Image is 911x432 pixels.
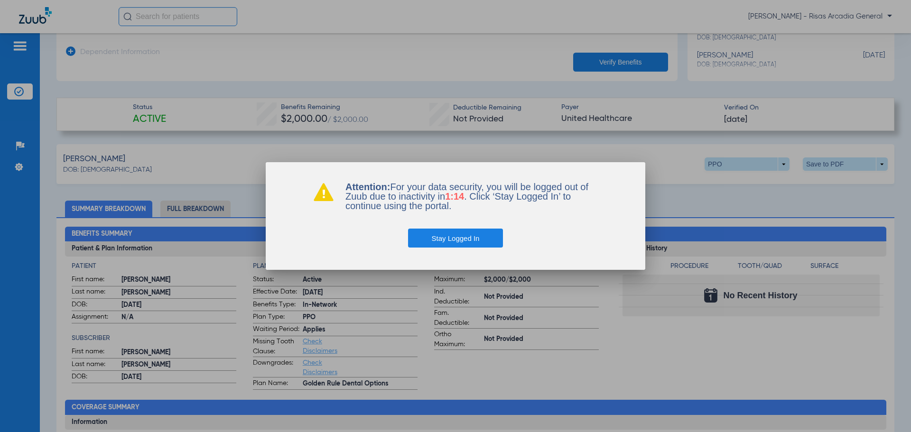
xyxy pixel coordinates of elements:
[345,182,390,192] b: Attention:
[313,182,334,201] img: warning
[445,191,464,202] span: 1:14
[345,182,598,211] p: For your data security, you will be logged out of Zuub due to inactivity in . Click ‘Stay Logged ...
[864,386,911,432] iframe: Chat Widget
[408,229,503,248] button: Stay Logged In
